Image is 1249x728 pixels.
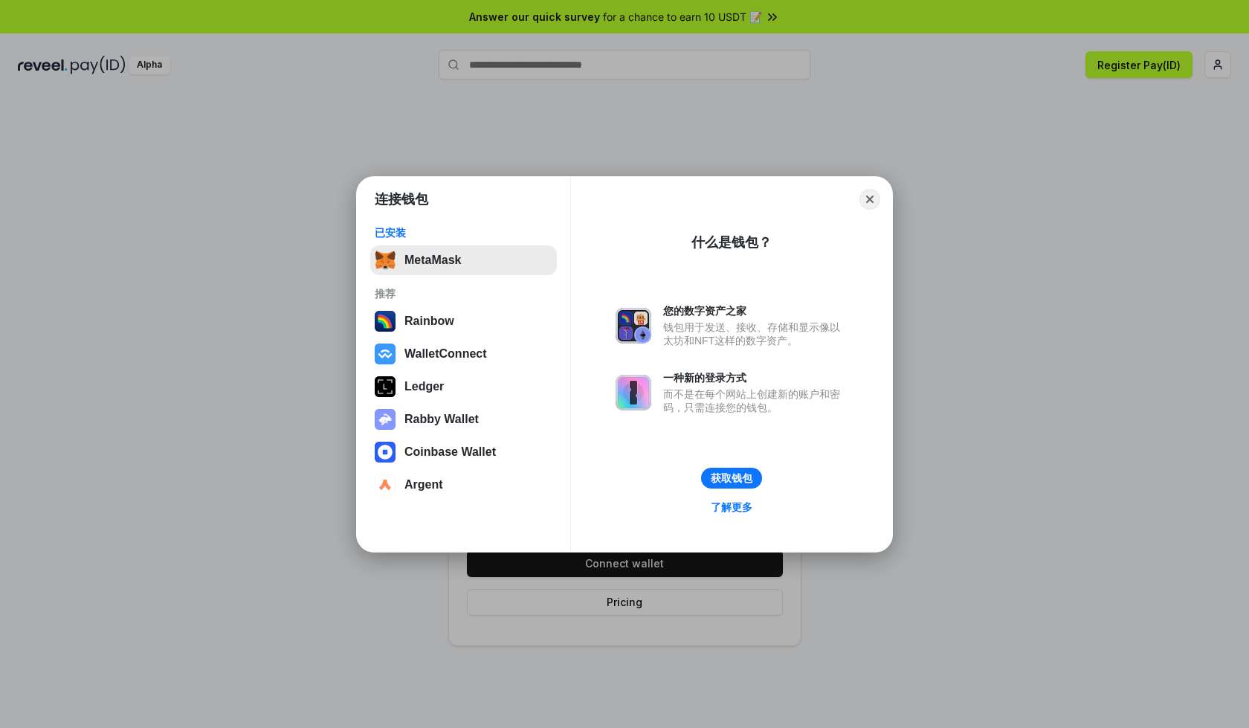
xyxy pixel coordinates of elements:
[859,189,880,210] button: Close
[370,245,557,275] button: MetaMask
[370,339,557,369] button: WalletConnect
[375,409,396,430] img: svg+xml,%3Csvg%20xmlns%3D%22http%3A%2F%2Fwww.w3.org%2F2000%2Fsvg%22%20fill%3D%22none%22%20viewBox...
[616,375,651,410] img: svg+xml,%3Csvg%20xmlns%3D%22http%3A%2F%2Fwww.w3.org%2F2000%2Fsvg%22%20fill%3D%22none%22%20viewBox...
[404,478,443,492] div: Argent
[663,387,848,414] div: 而不是在每个网站上创建新的账户和密码，只需连接您的钱包。
[701,468,762,489] button: 获取钱包
[375,376,396,397] img: svg+xml,%3Csvg%20xmlns%3D%22http%3A%2F%2Fwww.w3.org%2F2000%2Fsvg%22%20width%3D%2228%22%20height%3...
[404,445,496,459] div: Coinbase Wallet
[375,344,396,364] img: svg+xml,%3Csvg%20width%3D%2228%22%20height%3D%2228%22%20viewBox%3D%220%200%2028%2028%22%20fill%3D...
[691,233,772,251] div: 什么是钱包？
[711,471,752,485] div: 获取钱包
[375,226,552,239] div: 已安装
[370,470,557,500] button: Argent
[370,437,557,467] button: Coinbase Wallet
[370,306,557,336] button: Rainbow
[375,442,396,463] img: svg+xml,%3Csvg%20width%3D%2228%22%20height%3D%2228%22%20viewBox%3D%220%200%2028%2028%22%20fill%3D...
[404,380,444,393] div: Ledger
[702,497,761,517] a: 了解更多
[370,372,557,402] button: Ledger
[375,311,396,332] img: svg+xml,%3Csvg%20width%3D%22120%22%20height%3D%22120%22%20viewBox%3D%220%200%20120%20120%22%20fil...
[616,308,651,344] img: svg+xml,%3Csvg%20xmlns%3D%22http%3A%2F%2Fwww.w3.org%2F2000%2Fsvg%22%20fill%3D%22none%22%20viewBox...
[404,347,487,361] div: WalletConnect
[404,254,461,267] div: MetaMask
[375,190,428,208] h1: 连接钱包
[663,320,848,347] div: 钱包用于发送、接收、存储和显示像以太坊和NFT这样的数字资产。
[663,304,848,318] div: 您的数字资产之家
[663,371,848,384] div: 一种新的登录方式
[375,287,552,300] div: 推荐
[404,315,454,328] div: Rainbow
[375,474,396,495] img: svg+xml,%3Csvg%20width%3D%2228%22%20height%3D%2228%22%20viewBox%3D%220%200%2028%2028%22%20fill%3D...
[375,250,396,271] img: svg+xml,%3Csvg%20fill%3D%22none%22%20height%3D%2233%22%20viewBox%3D%220%200%2035%2033%22%20width%...
[711,500,752,514] div: 了解更多
[370,405,557,434] button: Rabby Wallet
[404,413,479,426] div: Rabby Wallet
